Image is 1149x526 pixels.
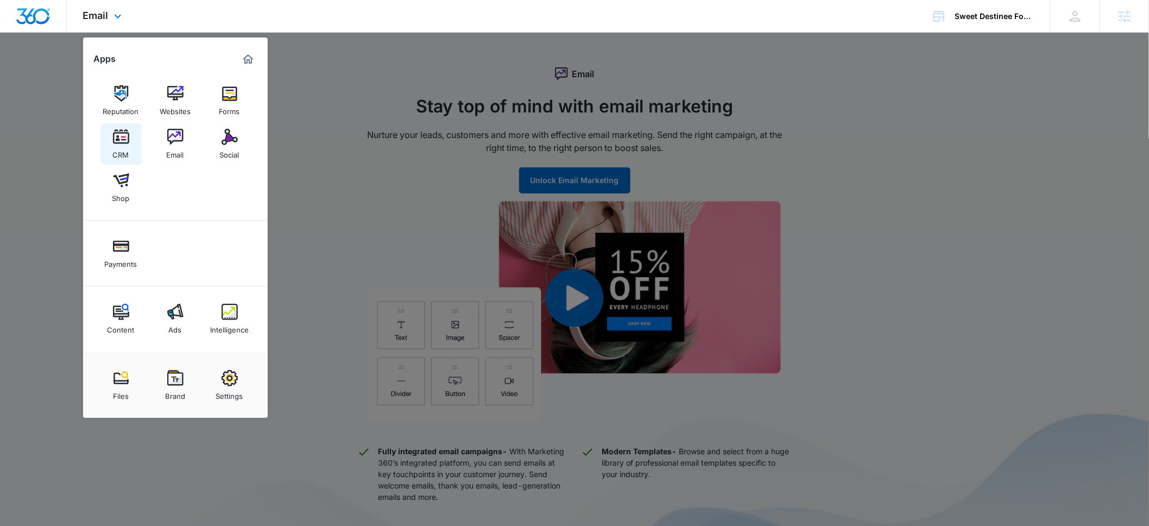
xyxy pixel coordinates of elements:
[155,365,196,406] a: Brand
[83,10,109,21] span: Email
[210,320,249,334] div: Intelligence
[100,233,142,274] a: Payments
[220,145,239,159] div: Social
[165,386,185,400] div: Brand
[167,145,184,159] div: Email
[100,123,142,165] a: CRM
[209,80,250,121] a: Forms
[113,145,129,159] div: CRM
[100,298,142,340] a: Content
[160,102,191,116] div: Websites
[209,365,250,406] a: Settings
[155,298,196,340] a: Ads
[100,365,142,406] a: Files
[103,102,139,116] div: Reputation
[105,254,137,268] div: Payments
[100,167,142,208] a: Shop
[955,12,1034,21] div: account name
[209,298,250,340] a: Intelligence
[209,123,250,165] a: Social
[155,123,196,165] a: Email
[239,51,257,68] a: Marketing 360® Dashboard
[100,80,142,121] a: Reputation
[108,320,135,334] div: Content
[155,80,196,121] a: Websites
[94,54,116,64] h2: Apps
[219,102,240,116] div: Forms
[112,189,130,203] div: Shop
[169,320,182,334] div: Ads
[216,386,243,400] div: Settings
[113,386,129,400] div: Files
